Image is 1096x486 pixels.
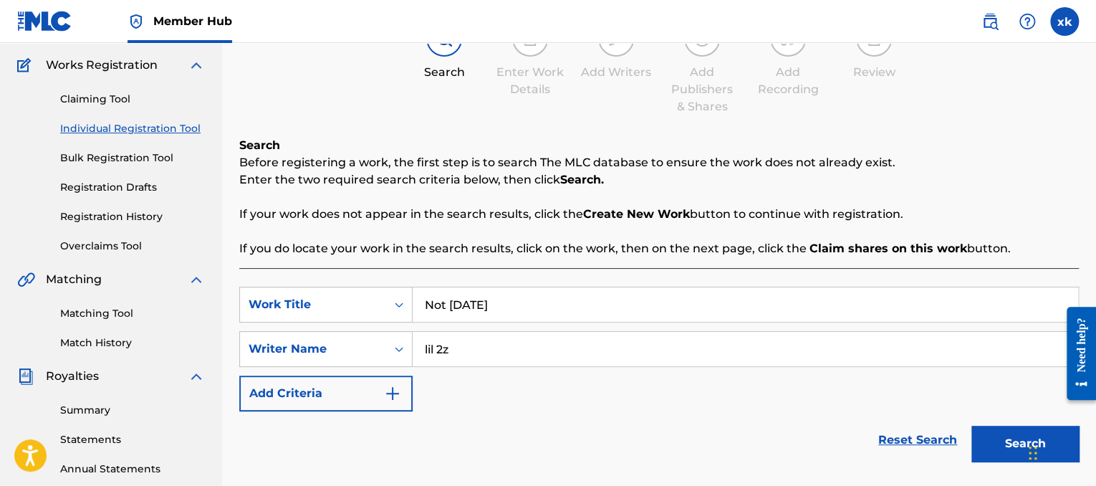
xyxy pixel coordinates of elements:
[752,64,824,98] div: Add Recording
[60,239,205,254] a: Overclaims Tool
[17,271,35,288] img: Matching
[46,271,102,288] span: Matching
[809,242,967,255] strong: Claim shares on this work
[239,206,1079,223] p: If your work does not appear in the search results, click the button to continue with registration.
[46,57,158,74] span: Works Registration
[60,432,205,447] a: Statements
[17,57,36,74] img: Works Registration
[17,11,72,32] img: MLC Logo
[976,7,1004,36] a: Public Search
[60,92,205,107] a: Claiming Tool
[60,335,205,351] a: Match History
[408,64,480,81] div: Search
[60,209,205,224] a: Registration History
[239,154,1079,171] p: Before registering a work, the first step is to search The MLC database to ensure the work does n...
[1056,296,1096,411] iframe: Resource Center
[838,64,910,81] div: Review
[153,13,232,29] span: Member Hub
[580,64,652,81] div: Add Writers
[239,376,413,411] button: Add Criteria
[1024,417,1096,486] iframe: Chat Widget
[239,171,1079,189] p: Enter the two required search criteria below, then click
[60,403,205,418] a: Summary
[188,368,205,385] img: expand
[1013,7,1042,36] div: Help
[971,426,1079,462] button: Search
[60,121,205,136] a: Individual Registration Tool
[60,306,205,321] a: Matching Tool
[981,13,999,30] img: search
[560,173,604,186] strong: Search.
[384,385,401,402] img: 9d2ae6d4665cec9f34b9.svg
[128,13,145,30] img: Top Rightsholder
[188,271,205,288] img: expand
[60,462,205,477] a: Annual Statements
[17,368,34,385] img: Royalties
[239,138,280,152] b: Search
[60,151,205,166] a: Bulk Registration Tool
[494,64,566,98] div: Enter Work Details
[249,340,378,358] div: Writer Name
[188,57,205,74] img: expand
[249,296,378,313] div: Work Title
[1019,13,1036,30] img: help
[666,64,738,115] div: Add Publishers & Shares
[239,287,1079,469] form: Search Form
[1029,432,1037,475] div: Drag
[871,424,964,456] a: Reset Search
[239,240,1079,257] p: If you do locate your work in the search results, click on the work, then on the next page, click...
[60,180,205,195] a: Registration Drafts
[46,368,99,385] span: Royalties
[583,207,690,221] strong: Create New Work
[1050,7,1079,36] div: User Menu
